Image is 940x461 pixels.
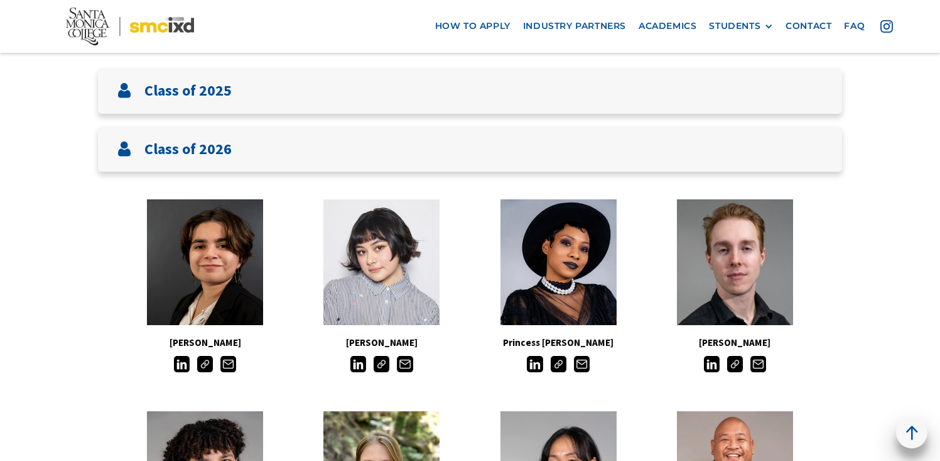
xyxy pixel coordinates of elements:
img: Email icon [220,356,236,372]
img: Santa Monica College - SMC IxD logo [66,8,194,45]
img: Email icon [574,356,590,372]
img: LinkedIn icon [704,356,720,372]
img: Email icon [397,356,413,372]
a: contact [779,14,838,38]
img: User icon [117,83,132,98]
img: Link icon [727,356,743,372]
img: Email icon [750,356,766,372]
div: STUDENTS [709,21,773,31]
a: Academics [632,14,703,38]
h5: [PERSON_NAME] [647,335,823,351]
img: LinkedIn icon [350,356,366,372]
div: STUDENTS [709,21,760,31]
img: LinkedIn icon [174,356,190,372]
h5: Princess [PERSON_NAME] [470,335,647,351]
img: Link icon [197,356,213,372]
h5: [PERSON_NAME] [117,335,293,351]
img: Link icon [551,356,566,372]
h3: Class of 2025 [144,82,232,100]
h5: [PERSON_NAME] [293,335,470,351]
img: User icon [117,142,132,157]
a: how to apply [429,14,517,38]
img: Link icon [374,356,389,372]
h3: Class of 2026 [144,140,232,158]
img: icon - instagram [880,20,893,33]
a: faq [838,14,871,38]
a: back to top [896,417,927,448]
img: LinkedIn icon [527,356,543,372]
a: industry partners [517,14,632,38]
